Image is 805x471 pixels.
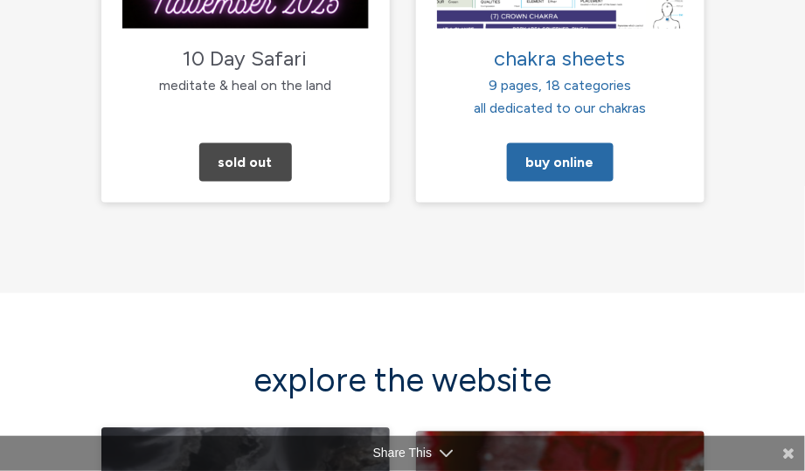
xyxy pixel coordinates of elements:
span: 9 pages, 18 categories [489,77,631,94]
span: chakra sheets [495,45,626,71]
a: Buy Online [507,143,614,182]
a: Sold Out [199,143,292,182]
h2: explore the website [101,364,704,400]
span: 10 Day Safari [184,45,308,71]
span: meditate & heal on the land [159,77,331,94]
span: all dedicated to our chakras [474,100,646,116]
